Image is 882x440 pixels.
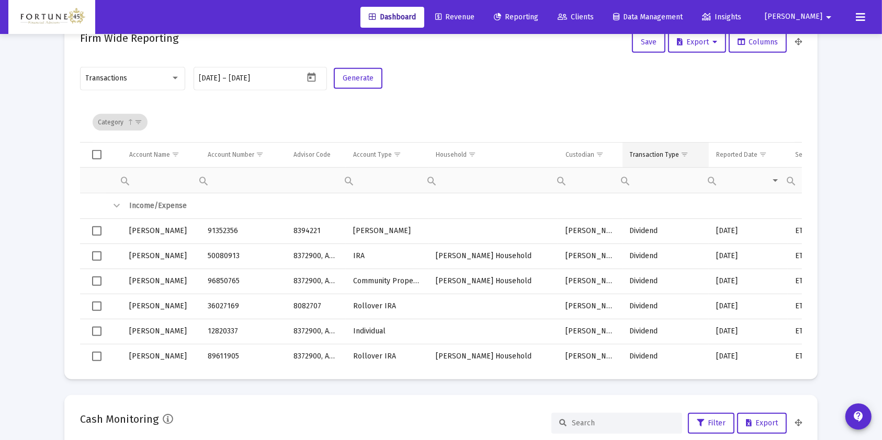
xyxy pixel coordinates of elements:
div: Select all [92,150,101,159]
td: 50080913 [200,244,286,269]
h2: Cash Monitoring [80,411,159,427]
td: [PERSON_NAME] [558,319,622,344]
td: ETF [788,244,863,269]
td: Column Reported Date [709,143,787,168]
td: 8394221 [286,218,346,244]
td: 8372900, AKIK [286,244,346,269]
td: Dividend [623,244,709,269]
td: [PERSON_NAME] Household [428,344,558,369]
td: ETF [788,269,863,294]
td: [PERSON_NAME] [558,344,622,369]
td: [DATE] [709,319,787,344]
td: Filter cell [788,168,863,193]
td: Filter cell [122,168,200,193]
span: Show filter options for column 'undefined' [134,118,142,126]
td: Filter cell [623,168,709,193]
button: Save [632,32,665,53]
div: Advisor Code [293,150,331,159]
td: Filter cell [346,168,428,193]
td: [DATE] [709,344,787,369]
div: Select row [92,302,101,311]
td: Column Account Number [200,143,286,168]
td: Filter cell [709,168,787,193]
span: Show filter options for column 'Transaction Type' [681,150,689,158]
input: Start date [199,74,221,83]
td: [PERSON_NAME] [122,269,200,294]
div: Select row [92,352,101,361]
td: Filter cell [428,168,558,193]
td: Column Transaction Type [623,143,709,168]
div: Category [93,114,148,131]
a: Revenue [427,7,483,28]
div: Transaction Type [630,150,680,159]
span: Clients [558,13,594,21]
td: [PERSON_NAME] [122,344,200,369]
span: [PERSON_NAME] [765,13,822,21]
a: Data Management [605,7,691,28]
td: ETF [788,344,863,369]
div: Reported Date [716,150,757,159]
span: Revenue [435,13,474,21]
td: Community Property [346,269,428,294]
span: Dashboard [369,13,416,21]
td: [PERSON_NAME] [122,244,200,269]
button: Filter [688,413,734,434]
td: 89611905 [200,344,286,369]
div: Data grid [80,102,802,364]
td: Rollover IRA [346,294,428,319]
td: 12820337 [200,319,286,344]
td: Column Advisor Code [286,143,346,168]
img: Dashboard [16,7,87,28]
td: Column Security Type [788,143,863,168]
td: 8082707 [286,294,346,319]
td: [PERSON_NAME] [346,218,428,244]
button: Export [737,413,787,434]
td: Filter cell [200,168,286,193]
mat-icon: arrow_drop_down [822,7,835,28]
td: Column Custodian [558,143,622,168]
div: Account Type [353,150,392,159]
a: Reporting [485,7,547,28]
td: ETF [788,319,863,344]
td: Dividend [623,269,709,294]
td: [PERSON_NAME] [122,218,200,244]
span: Data Management [613,13,683,21]
div: Select row [92,276,101,286]
div: Select row [92,226,101,236]
td: [PERSON_NAME] [558,218,622,244]
div: Data grid toolbar [93,102,795,142]
td: [PERSON_NAME] Household [428,244,558,269]
td: 8372900, AKIK [286,319,346,344]
td: Dividend [623,319,709,344]
td: ETF [788,218,863,244]
span: Filter [697,419,726,427]
span: Show filter options for column 'Account Number' [256,150,264,158]
span: Show filter options for column 'Reported Date' [759,150,767,158]
span: Show filter options for column 'Account Type' [393,150,401,158]
mat-icon: contact_support [852,410,865,423]
button: [PERSON_NAME] [752,6,847,27]
button: Generate [334,68,382,89]
td: IRA [346,244,428,269]
td: Column Household [428,143,558,168]
button: Open calendar [304,70,319,85]
td: ETF [788,294,863,319]
td: [DATE] [709,244,787,269]
td: [PERSON_NAME] [558,269,622,294]
td: 36027169 [200,294,286,319]
div: Select row [92,251,101,261]
td: [PERSON_NAME] [558,244,622,269]
td: 96850765 [200,269,286,294]
td: Dividend [623,294,709,319]
td: Filter cell [558,168,622,193]
td: Column Account Type [346,143,428,168]
td: Rollover IRA [346,344,428,369]
button: Export [668,32,726,53]
span: Save [641,38,657,47]
td: Dividend [623,218,709,244]
span: Show filter options for column 'Account Name' [172,150,179,158]
input: End date [229,74,279,83]
td: [PERSON_NAME] [558,294,622,319]
td: Dividend [623,344,709,369]
a: Clients [549,7,602,28]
